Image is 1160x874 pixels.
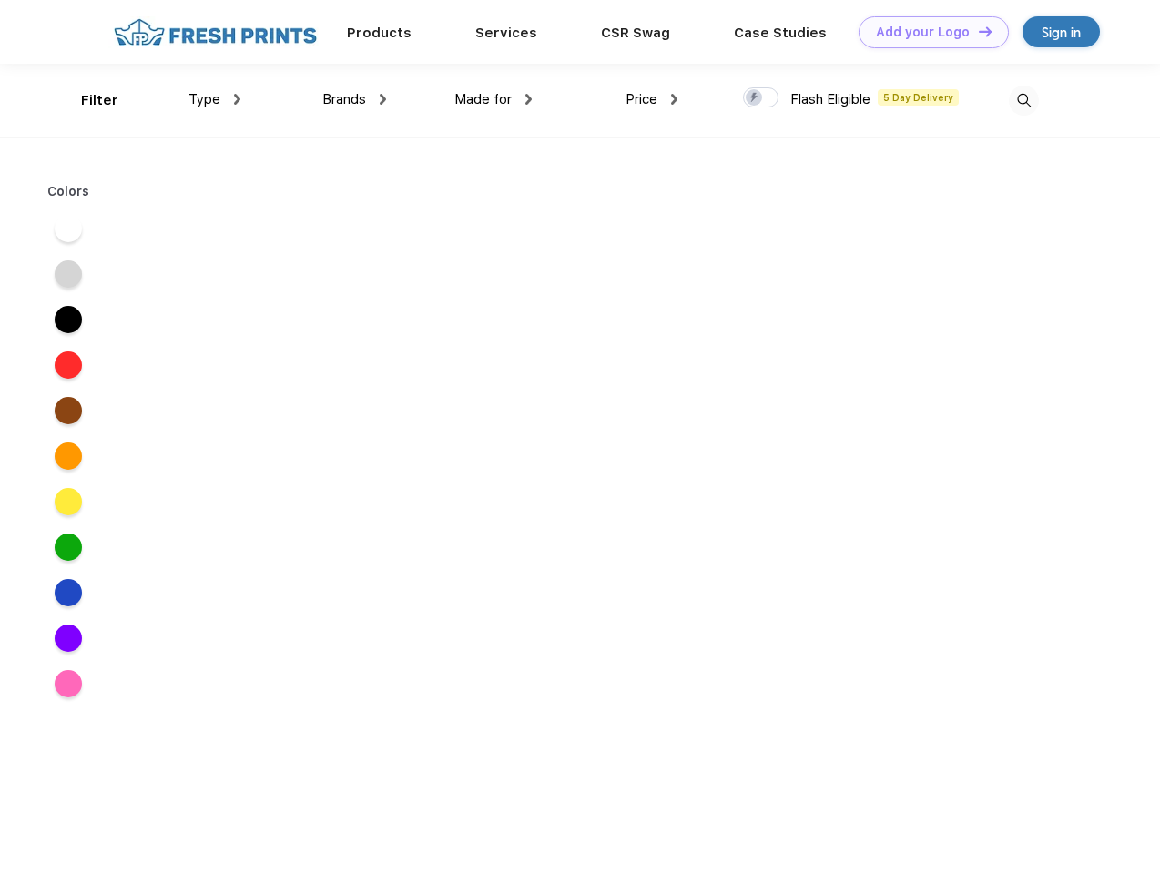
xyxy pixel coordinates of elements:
div: Filter [81,90,118,111]
span: Type [188,91,220,107]
img: desktop_search.svg [1009,86,1039,116]
span: Price [626,91,657,107]
img: dropdown.png [671,94,677,105]
div: Add your Logo [876,25,970,40]
a: Products [347,25,412,41]
img: dropdown.png [525,94,532,105]
span: Flash Eligible [790,91,870,107]
div: Colors [34,182,104,201]
img: dropdown.png [234,94,240,105]
img: fo%20logo%202.webp [108,16,322,48]
span: Made for [454,91,512,107]
a: Sign in [1023,16,1100,47]
img: DT [979,26,992,36]
span: 5 Day Delivery [878,89,959,106]
div: Sign in [1042,22,1081,43]
span: Brands [322,91,366,107]
img: dropdown.png [380,94,386,105]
